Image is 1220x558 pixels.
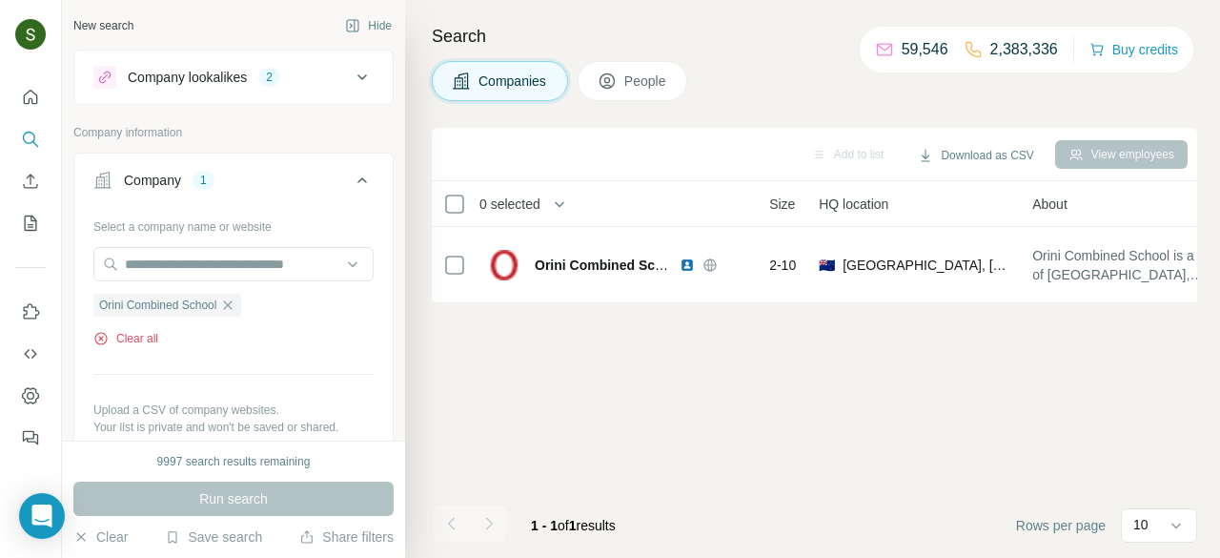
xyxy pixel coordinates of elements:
p: Upload a CSV of company websites. [93,402,374,419]
span: Rows per page [1016,516,1106,535]
p: 10 [1133,515,1149,534]
span: of [558,518,569,533]
span: About [1032,195,1067,214]
button: Company1 [74,157,393,211]
span: 🇳🇿 [819,256,835,275]
span: 1 - 1 [531,518,558,533]
button: Save search [165,527,262,547]
span: 2-10 [769,256,796,275]
span: Orini Combined School [535,258,683,273]
img: Avatar [15,19,46,50]
div: Open Intercom Messenger [19,493,65,539]
button: Hide [332,11,405,40]
p: 59,546 [902,38,948,61]
span: 0 selected [479,195,540,214]
button: Search [15,122,46,156]
p: Your list is private and won't be saved or shared. [93,419,374,436]
div: 9997 search results remaining [157,453,311,470]
img: LinkedIn logo [680,258,695,273]
div: Company lookalikes [128,68,247,87]
button: Use Surfe on LinkedIn [15,295,46,329]
div: New search [73,17,133,34]
span: People [624,72,668,91]
span: [GEOGRAPHIC_DATA], [GEOGRAPHIC_DATA] [843,256,1009,275]
p: 2,383,336 [990,38,1058,61]
button: Clear [73,527,128,547]
button: Download as CSV [905,141,1047,170]
span: 1 [569,518,577,533]
span: Size [769,195,795,214]
button: Buy credits [1089,36,1178,63]
button: Company lookalikes2 [74,54,393,100]
button: Feedback [15,421,46,455]
div: Select a company name or website [93,211,374,236]
button: My lists [15,206,46,240]
button: Dashboard [15,379,46,413]
button: Enrich CSV [15,164,46,198]
p: Company information [73,124,394,141]
button: Use Surfe API [15,337,46,371]
span: HQ location [819,195,888,214]
button: Clear all [93,330,158,347]
h4: Search [432,23,1197,50]
button: Quick start [15,80,46,114]
div: Company [124,171,181,190]
button: Share filters [299,527,394,547]
span: Orini Combined School [99,297,216,314]
span: Companies [478,72,548,91]
div: 2 [258,69,280,86]
span: results [531,518,616,533]
img: Logo of Orini Combined School [489,250,519,280]
div: 1 [193,172,214,189]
